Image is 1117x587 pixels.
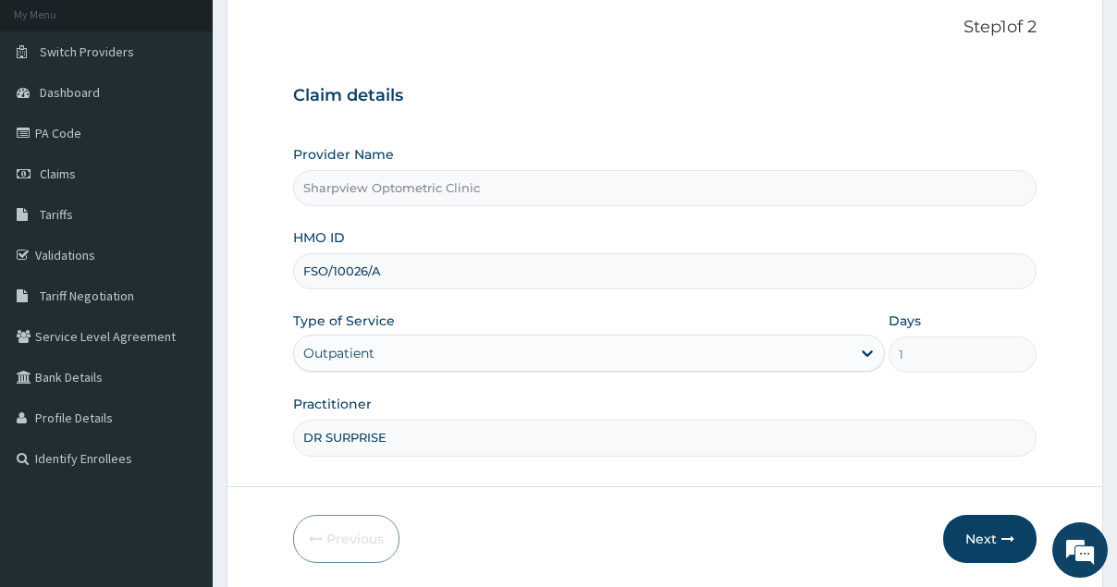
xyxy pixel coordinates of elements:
[293,18,1037,38] p: Step 1 of 2
[96,104,311,128] div: Chat with us now
[293,228,345,247] label: HMO ID
[293,395,372,413] label: Practitioner
[303,9,348,54] div: Minimize live chat window
[40,206,73,223] span: Tariffs
[107,176,255,362] span: We're online!
[40,287,134,304] span: Tariff Negotiation
[293,253,1037,289] input: Enter HMO ID
[293,515,399,563] button: Previous
[293,145,394,164] label: Provider Name
[40,165,76,182] span: Claims
[943,515,1037,563] button: Next
[293,312,395,330] label: Type of Service
[34,92,75,139] img: d_794563401_company_1708531726252_794563401
[889,312,921,330] label: Days
[293,86,1037,106] h3: Claim details
[9,391,352,456] textarea: Type your message and hit 'Enter'
[293,420,1037,456] input: Enter Name
[40,84,100,101] span: Dashboard
[40,43,134,60] span: Switch Providers
[303,344,374,362] div: Outpatient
